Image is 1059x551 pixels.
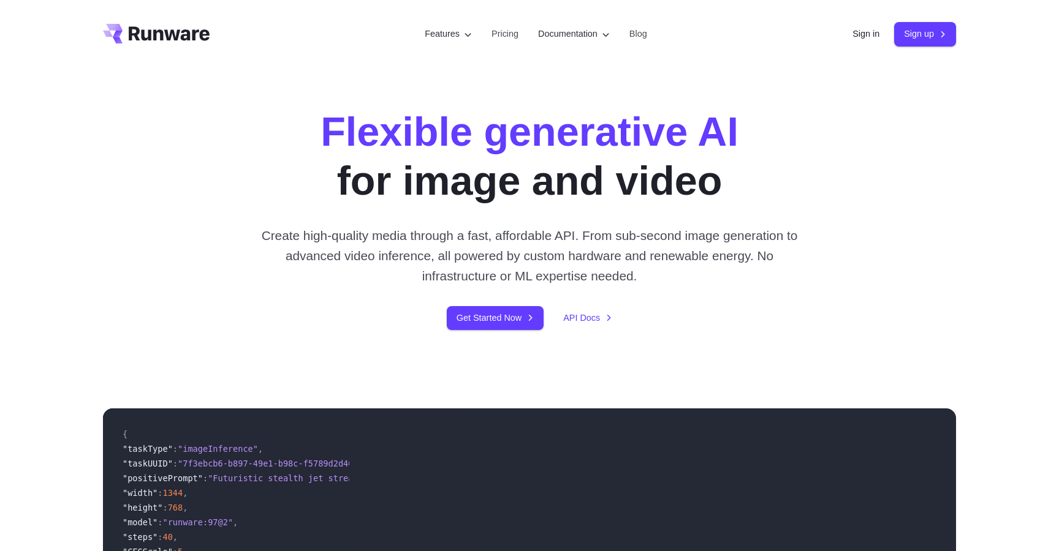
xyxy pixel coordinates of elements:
[123,429,127,439] span: {
[563,311,612,325] a: API Docs
[103,24,210,43] a: Go to /
[123,503,162,512] span: "height"
[162,517,233,527] span: "runware:97@2"
[538,27,610,41] label: Documentation
[162,532,172,542] span: 40
[173,459,178,468] span: :
[233,517,238,527] span: ,
[168,503,183,512] span: 768
[894,22,956,46] a: Sign up
[158,532,162,542] span: :
[123,517,158,527] span: "model"
[123,532,158,542] span: "steps"
[123,444,173,454] span: "taskType"
[852,27,879,41] a: Sign in
[123,459,173,468] span: "taskUUID"
[257,225,803,287] p: Create high-quality media through a fast, affordable API. From sub-second image generation to adv...
[123,473,203,483] span: "positivePrompt"
[158,517,162,527] span: :
[173,532,178,542] span: ,
[173,444,178,454] span: :
[208,473,664,483] span: "Futuristic stealth jet streaking through a neon-lit cityscape with glowing purple exhaust"
[447,306,544,330] a: Get Started Now
[321,109,738,154] strong: Flexible generative AI
[183,503,188,512] span: ,
[629,27,647,41] a: Blog
[178,444,258,454] span: "imageInference"
[258,444,263,454] span: ,
[158,488,162,498] span: :
[162,503,167,512] span: :
[203,473,208,483] span: :
[183,488,188,498] span: ,
[492,27,518,41] a: Pricing
[162,488,183,498] span: 1344
[178,459,368,468] span: "7f3ebcb6-b897-49e1-b98c-f5789d2d40d7"
[321,108,738,206] h1: for image and video
[123,488,158,498] span: "width"
[425,27,472,41] label: Features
